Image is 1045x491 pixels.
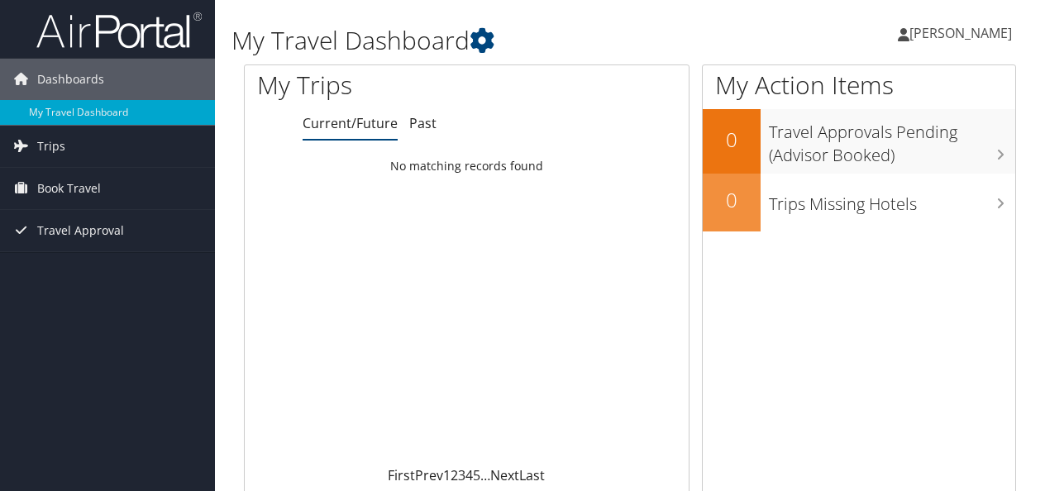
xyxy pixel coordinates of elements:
a: 4 [465,466,473,484]
span: [PERSON_NAME] [909,24,1012,42]
a: 2 [451,466,458,484]
a: Prev [415,466,443,484]
h2: 0 [703,126,761,154]
h1: My Action Items [703,68,1015,102]
h2: 0 [703,186,761,214]
a: 3 [458,466,465,484]
h3: Trips Missing Hotels [769,184,1015,216]
span: … [480,466,490,484]
a: [PERSON_NAME] [898,8,1028,58]
span: Dashboards [37,59,104,100]
a: First [388,466,415,484]
a: Current/Future [303,114,398,132]
span: Travel Approval [37,210,124,251]
h3: Travel Approvals Pending (Advisor Booked) [769,112,1015,167]
a: 0Travel Approvals Pending (Advisor Booked) [703,109,1015,173]
img: airportal-logo.png [36,11,202,50]
td: No matching records found [245,151,689,181]
span: Trips [37,126,65,167]
a: 0Trips Missing Hotels [703,174,1015,231]
h1: My Trips [257,68,491,102]
h1: My Travel Dashboard [231,23,763,58]
a: Past [409,114,437,132]
a: 1 [443,466,451,484]
a: Last [519,466,545,484]
a: 5 [473,466,480,484]
a: Next [490,466,519,484]
span: Book Travel [37,168,101,209]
